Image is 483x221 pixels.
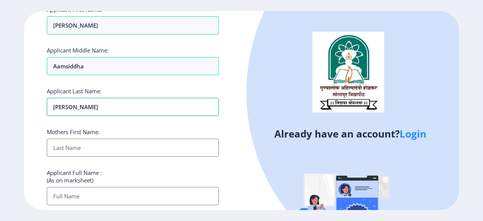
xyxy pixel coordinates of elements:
img: logo [312,32,384,113]
input: Last Name [47,98,219,116]
a: Login [400,127,426,141]
label: Applicant Full Name : (As on marksheet) [47,169,102,184]
input: First Name [47,57,219,75]
label: Applicant Last Name: [47,87,102,95]
input: Full Name [47,187,219,205]
label: Applicant Middle Name: [47,46,109,54]
input: Last Name [47,139,219,157]
h4: Already have an account? [247,128,453,140]
label: Mothers First Name: [47,128,100,136]
input: First Name [47,16,219,34]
